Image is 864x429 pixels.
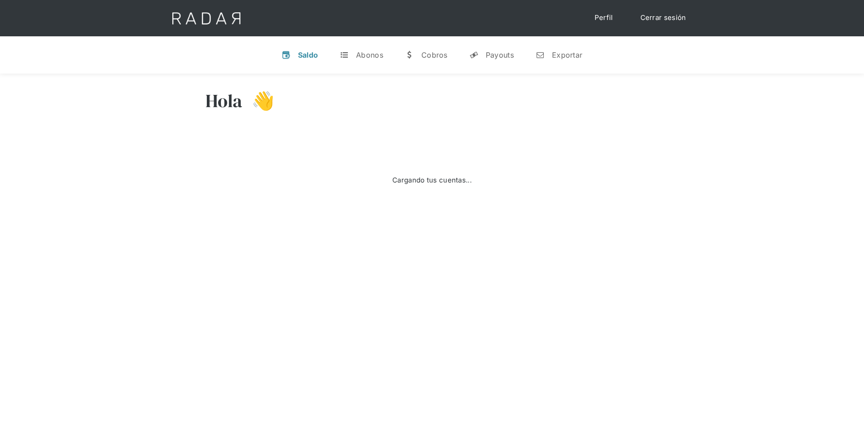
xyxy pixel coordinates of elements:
[282,50,291,59] div: v
[469,50,478,59] div: y
[486,50,514,59] div: Payouts
[340,50,349,59] div: t
[298,50,318,59] div: Saldo
[392,175,472,186] div: Cargando tus cuentas...
[405,50,414,59] div: w
[536,50,545,59] div: n
[552,50,582,59] div: Exportar
[421,50,448,59] div: Cobros
[205,89,243,112] h3: Hola
[356,50,383,59] div: Abonos
[631,9,695,27] a: Cerrar sesión
[586,9,622,27] a: Perfil
[243,89,274,112] h3: 👋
